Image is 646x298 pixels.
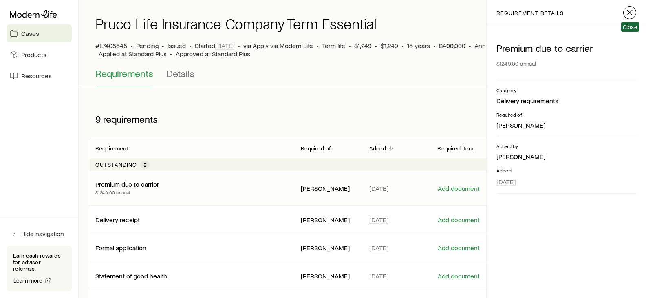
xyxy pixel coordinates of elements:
[437,185,480,192] button: Add document
[13,252,65,272] p: Earn cash rewards for advisor referrals.
[496,111,636,118] p: Required of
[407,42,430,50] span: 15 years
[369,244,388,252] span: [DATE]
[437,272,480,280] button: Add document
[496,42,636,54] p: Premium due to carrier
[168,42,186,50] span: Issued
[437,145,473,152] p: Required item
[369,145,386,152] p: Added
[7,24,72,42] a: Cases
[354,42,372,50] span: $1,249
[21,51,46,59] span: Products
[623,24,637,30] span: Close
[7,246,72,291] div: Earn cash rewards for advisor referrals.Learn more
[21,29,39,38] span: Cases
[162,42,164,50] span: •
[95,15,377,32] h1: Pruco Life Insurance Company Term Essential
[166,68,194,79] span: Details
[95,216,140,224] p: Delivery receipt
[301,145,331,152] p: Required of
[301,184,356,192] p: [PERSON_NAME]
[95,244,146,252] p: Formal application
[437,244,480,252] button: Add document
[189,42,192,50] span: •
[496,152,636,161] p: [PERSON_NAME]
[95,272,167,280] p: Statement of good health
[21,230,64,238] span: Hide navigation
[496,97,636,105] p: Delivery requirements
[243,42,313,50] span: via Apply via Modern Life
[95,113,101,125] span: 9
[316,42,319,50] span: •
[95,42,127,50] span: #L7405545
[496,57,636,70] div: $1249.00 annual
[103,113,158,125] span: requirements
[238,42,240,50] span: •
[95,180,159,188] p: Premium due to carrier
[496,167,636,174] p: Added
[7,225,72,243] button: Hide navigation
[7,46,72,64] a: Products
[496,178,516,186] span: [DATE]
[95,68,153,79] span: Requirements
[496,87,636,93] p: Category
[369,272,388,280] span: [DATE]
[474,42,514,50] span: Annual payout
[95,161,137,168] p: Outstanding
[215,42,234,50] span: [DATE]
[21,72,52,80] span: Resources
[170,50,172,58] span: •
[301,244,356,252] p: [PERSON_NAME]
[381,42,398,50] span: $1,249
[433,42,436,50] span: •
[13,278,43,283] span: Learn more
[95,68,630,87] div: Application details tabs
[369,216,388,224] span: [DATE]
[195,42,234,50] p: Started
[496,143,636,149] p: Added by
[95,188,159,196] p: $1249.00 annual
[7,67,72,85] a: Resources
[439,42,465,50] span: $400,000
[99,50,167,58] span: Applied at Standard Plus
[496,121,636,129] p: [PERSON_NAME]
[143,161,146,168] span: 5
[95,145,128,152] p: Requirement
[176,50,250,58] span: Approved at Standard Plus
[496,10,564,16] p: requirement details
[437,216,480,224] button: Add document
[130,42,133,50] span: •
[369,184,388,192] span: [DATE]
[301,216,356,224] p: [PERSON_NAME]
[375,42,377,50] span: •
[401,42,404,50] span: •
[348,42,351,50] span: •
[469,42,471,50] span: •
[136,42,159,50] p: Pending
[301,272,356,280] p: [PERSON_NAME]
[322,42,345,50] span: Term life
